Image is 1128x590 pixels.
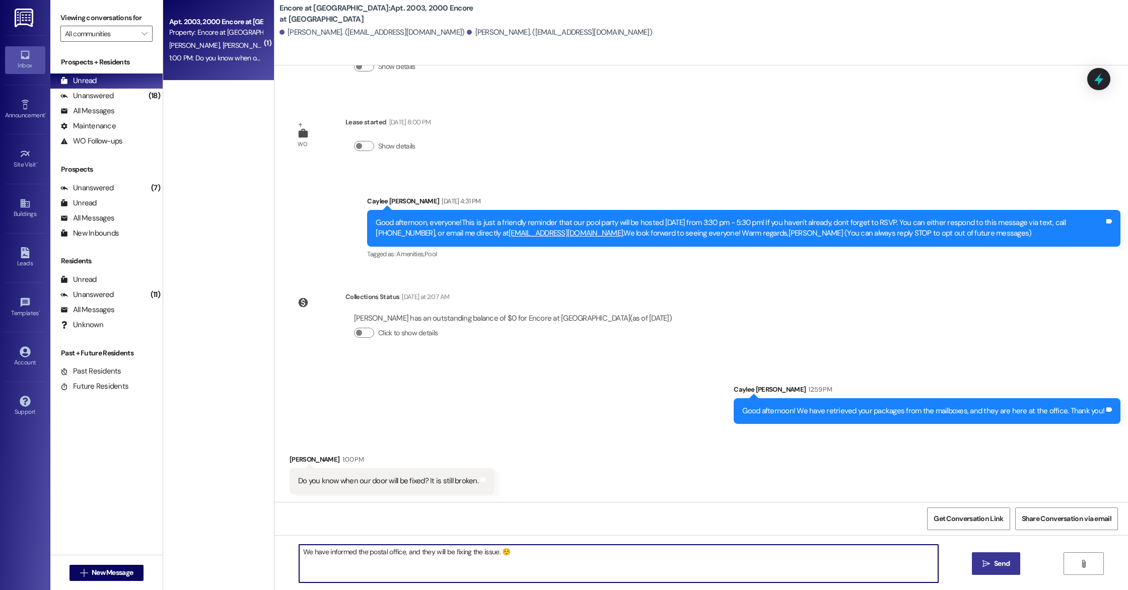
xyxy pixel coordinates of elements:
[376,217,1104,239] div: Good afternoon, everyone!This is just a friendly reminder that our pool party will be hosted [DAT...
[80,569,88,577] i: 
[5,294,45,321] a: Templates •
[60,228,119,239] div: New Inbounds
[934,513,1003,524] span: Get Conversation Link
[146,88,163,104] div: (18)
[5,46,45,73] a: Inbox
[50,348,163,358] div: Past + Future Residents
[169,27,262,38] div: Property: Encore at [GEOGRAPHIC_DATA]
[60,274,97,285] div: Unread
[65,26,136,42] input: All communities
[169,53,361,62] div: 1:00 PM: Do you know when our door will be fixed? It is still broken.
[299,545,938,582] textarea: We have informed the postal office, and they will be fixing the issue. ☺️
[222,41,272,50] span: [PERSON_NAME]
[60,289,114,300] div: Unanswered
[994,558,1010,569] span: Send
[367,247,1120,261] div: Tagged as:
[5,343,45,371] a: Account
[425,250,437,258] span: Pool
[742,406,1104,416] div: Good afternoon! We have retrieved your packages from the mailboxes, and they are here at the offi...
[298,476,478,486] div: Do you know when our door will be fixed? It is still broken.
[45,110,46,117] span: •
[972,552,1021,575] button: Send
[60,183,114,193] div: Unanswered
[39,308,40,315] span: •
[148,287,163,303] div: (11)
[50,57,163,67] div: Prospects + Residents
[290,454,495,468] div: [PERSON_NAME]
[509,228,623,238] a: [EMAIL_ADDRESS][DOMAIN_NAME]
[399,291,449,302] div: [DATE] at 2:07 AM
[387,117,431,127] div: [DATE] 8:00 PM
[439,196,480,206] div: [DATE] 4:31 PM
[354,313,672,324] div: [PERSON_NAME] has an outstanding balance of $0 for Encore at [GEOGRAPHIC_DATA] (as of [DATE])
[1080,560,1087,568] i: 
[60,10,153,26] label: Viewing conversations for
[367,196,1120,210] div: Caylee [PERSON_NAME]
[279,27,465,38] div: [PERSON_NAME]. ([EMAIL_ADDRESS][DOMAIN_NAME])
[169,17,262,27] div: Apt. 2003, 2000 Encore at [GEOGRAPHIC_DATA]
[340,454,364,465] div: 1:00 PM
[60,198,97,208] div: Unread
[378,61,415,72] label: Show details
[142,30,147,38] i: 
[734,384,1120,398] div: Caylee [PERSON_NAME]
[60,76,97,86] div: Unread
[378,328,438,338] label: Click to show details
[5,145,45,173] a: Site Visit •
[927,507,1010,530] button: Get Conversation Link
[92,567,133,578] span: New Message
[69,565,144,581] button: New Message
[60,136,122,146] div: WO Follow-ups
[298,139,307,150] div: WO
[345,291,399,302] div: Collections Status
[5,393,45,420] a: Support
[60,366,121,377] div: Past Residents
[50,164,163,175] div: Prospects
[378,141,415,152] label: Show details
[345,117,431,131] div: Lease started
[5,244,45,271] a: Leads
[396,250,425,258] span: Amenities ,
[60,121,116,131] div: Maintenance
[806,384,832,395] div: 12:59 PM
[5,195,45,222] a: Buildings
[149,180,163,196] div: (7)
[1015,507,1118,530] button: Share Conversation via email
[60,213,114,224] div: All Messages
[60,320,103,330] div: Unknown
[467,27,652,38] div: [PERSON_NAME]. ([EMAIL_ADDRESS][DOMAIN_NAME])
[60,381,128,392] div: Future Residents
[60,106,114,116] div: All Messages
[169,41,223,50] span: [PERSON_NAME]
[1022,513,1111,524] span: Share Conversation via email
[60,305,114,315] div: All Messages
[36,160,38,167] span: •
[60,91,114,101] div: Unanswered
[279,3,481,25] b: Encore at [GEOGRAPHIC_DATA]: Apt. 2003, 2000 Encore at [GEOGRAPHIC_DATA]
[50,256,163,266] div: Residents
[15,9,35,27] img: ResiDesk Logo
[982,560,990,568] i: 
